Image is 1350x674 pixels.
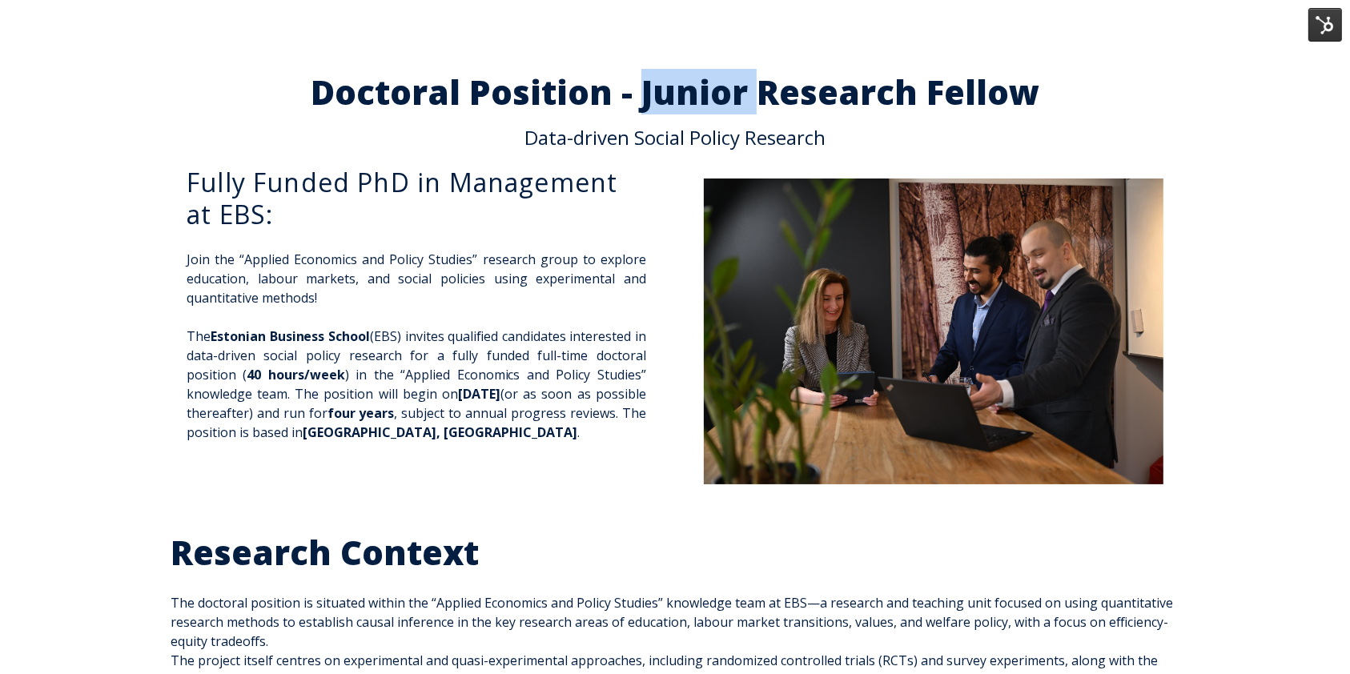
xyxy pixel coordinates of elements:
img: DSC_0993 [704,179,1163,484]
p: The (EBS) invites qualified candidates interested in data-driven social policy research for a ful... [187,327,646,442]
span: four years [327,404,395,422]
span: Estonian Business School [211,327,370,345]
span: [DATE] [458,385,500,403]
h2: Research Context [171,532,1179,574]
span: 40 hours/week [247,366,344,383]
img: HubSpot Tools Menu Toggle [1308,8,1342,42]
h2: Doctoral Position - Junior Research Fellow [171,75,1179,109]
p: Join the “Applied Economics and Policy Studies” research group to explore education, labour marke... [187,250,646,307]
p: Data-driven Social Policy Research [171,128,1179,147]
h3: Fully Funded PhD in Management at EBS: [187,166,646,231]
span: [GEOGRAPHIC_DATA], [GEOGRAPHIC_DATA] [303,423,577,441]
